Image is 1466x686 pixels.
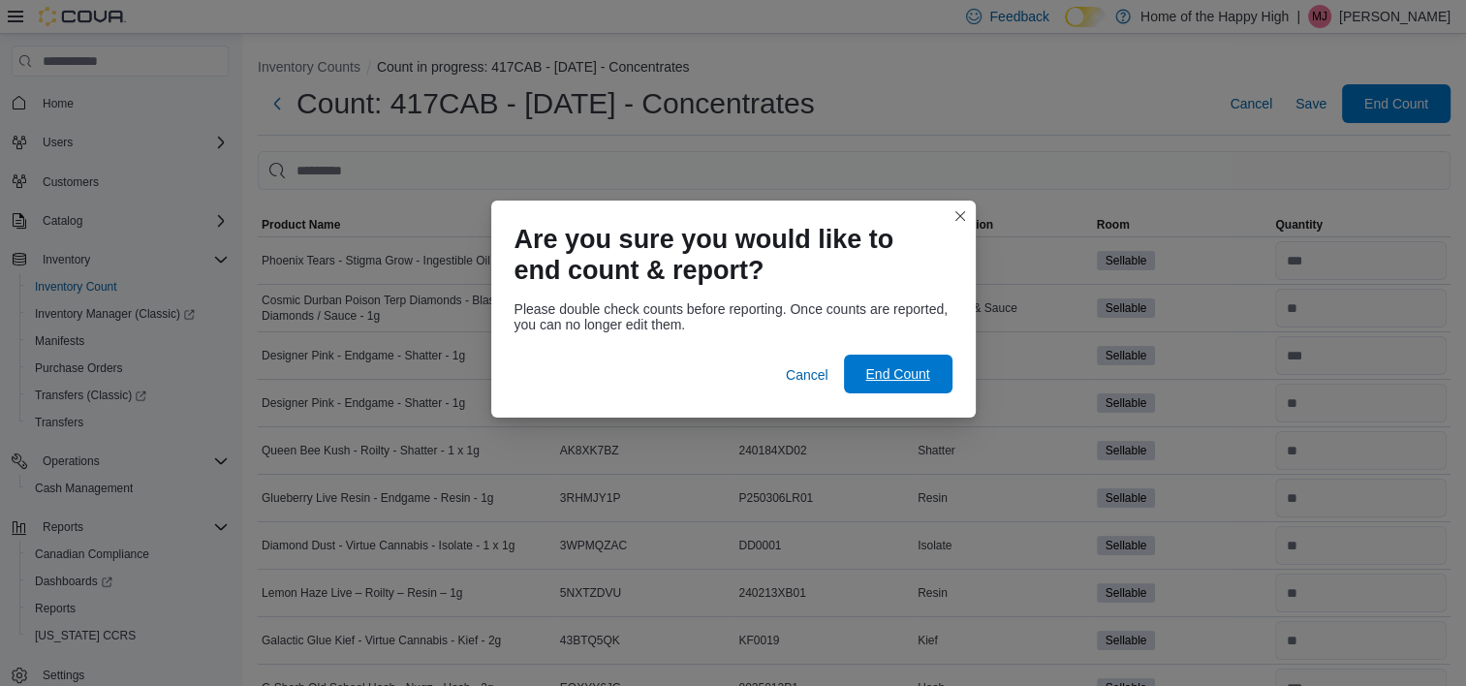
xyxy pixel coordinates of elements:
button: Closes this modal window [949,204,972,228]
h1: Are you sure you would like to end count & report? [515,224,937,286]
div: Please double check counts before reporting. Once counts are reported, you can no longer edit them. [515,301,952,332]
span: End Count [865,364,929,384]
button: Cancel [778,356,836,394]
span: Cancel [786,365,828,385]
button: End Count [844,355,952,393]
